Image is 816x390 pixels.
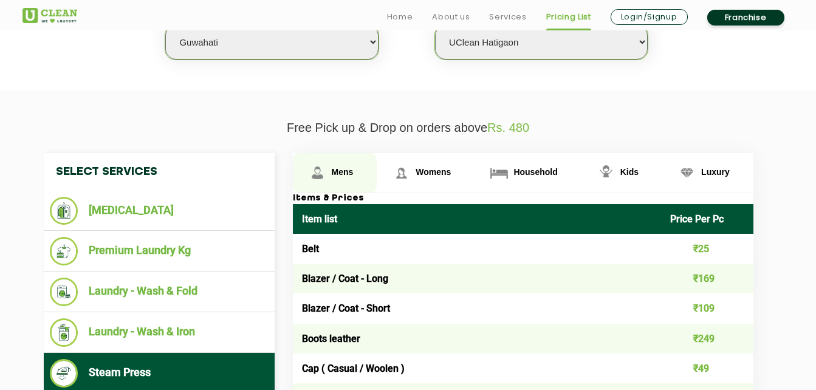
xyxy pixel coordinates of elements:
[387,10,413,24] a: Home
[707,10,784,26] a: Franchise
[50,237,78,265] img: Premium Laundry Kg
[293,204,662,234] th: Item list
[44,153,275,191] h4: Select Services
[546,10,591,24] a: Pricing List
[489,10,526,24] a: Services
[293,324,662,354] td: Boots leather
[595,162,617,183] img: Kids
[676,162,698,183] img: Luxury
[50,237,269,265] li: Premium Laundry Kg
[661,324,753,354] td: ₹249
[332,167,354,177] span: Mens
[487,121,529,134] span: Rs. 480
[661,293,753,323] td: ₹109
[701,167,730,177] span: Luxury
[293,193,753,204] h3: Items & Prices
[489,162,510,183] img: Household
[416,167,451,177] span: Womens
[50,359,78,388] img: Steam Press
[50,197,78,225] img: Dry Cleaning
[50,318,269,347] li: Laundry - Wash & Iron
[391,162,412,183] img: Womens
[50,318,78,347] img: Laundry - Wash & Iron
[661,354,753,383] td: ₹49
[432,10,470,24] a: About us
[293,293,662,323] td: Blazer / Coat - Short
[513,167,557,177] span: Household
[661,264,753,293] td: ₹169
[307,162,328,183] img: Mens
[620,167,639,177] span: Kids
[22,121,794,135] p: Free Pick up & Drop on orders above
[661,234,753,264] td: ₹25
[22,8,77,23] img: UClean Laundry and Dry Cleaning
[293,234,662,264] td: Belt
[50,197,269,225] li: [MEDICAL_DATA]
[293,354,662,383] td: Cap ( Casual / Woolen )
[661,204,753,234] th: Price Per Pc
[611,9,688,25] a: Login/Signup
[50,278,78,306] img: Laundry - Wash & Fold
[50,278,269,306] li: Laundry - Wash & Fold
[293,264,662,293] td: Blazer / Coat - Long
[50,359,269,388] li: Steam Press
